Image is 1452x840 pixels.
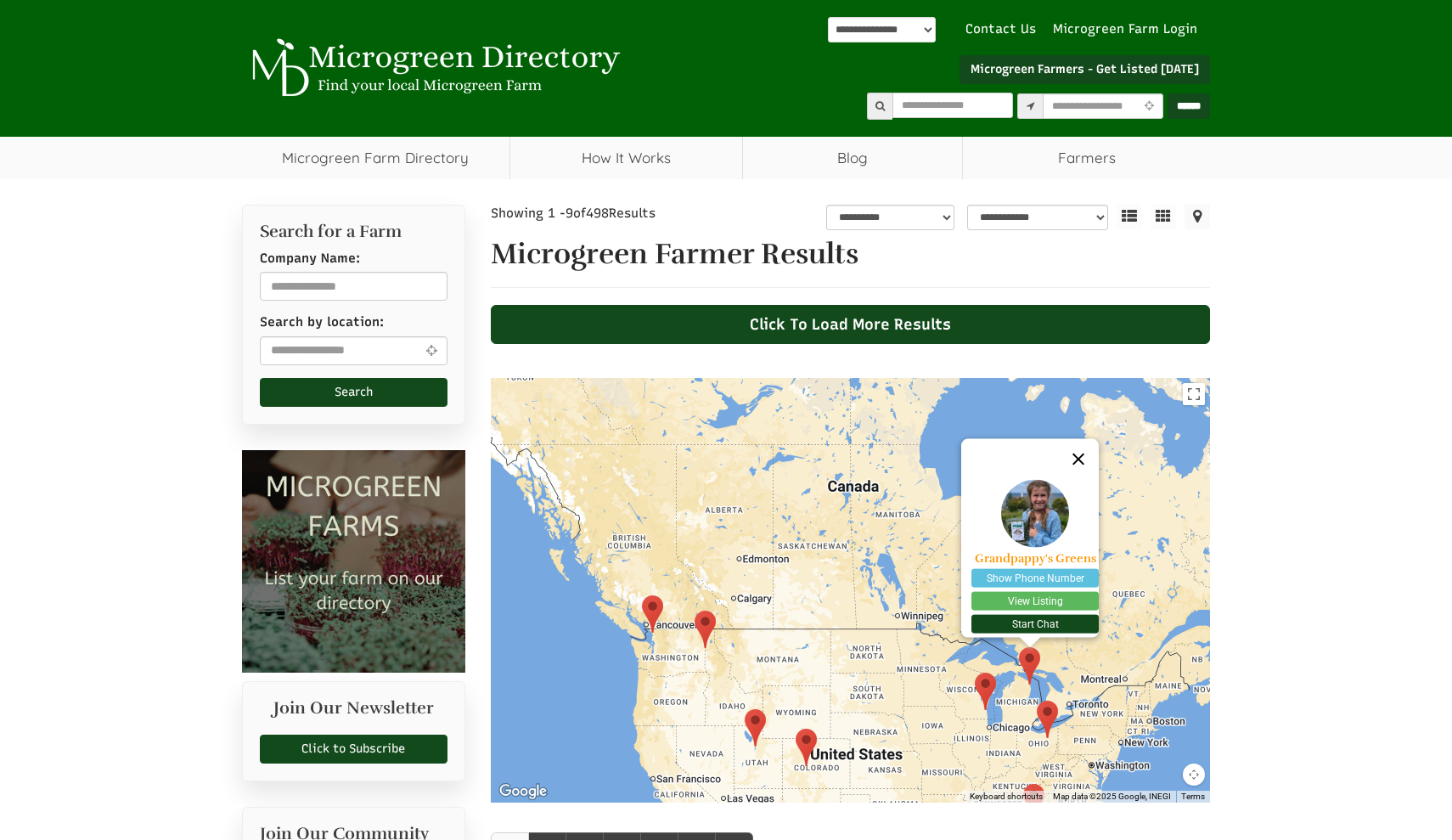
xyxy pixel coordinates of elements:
select: overall_rating_filter-1 [826,205,954,230]
a: Contact Us [957,20,1044,38]
div: Modern Microgreens [745,709,766,747]
div: Akron Microgreens [1037,701,1058,738]
a: View Listing [971,592,1099,611]
button: Keyboard shortcuts [970,791,1043,803]
select: sortbox-1 [967,205,1108,230]
button: Toggle fullscreen view [1183,383,1205,405]
i: Use Current Location [422,344,442,357]
span: 9 [566,206,573,221]
img: Microgreen Directory [242,38,624,98]
h2: Search for a Farm [260,223,447,241]
a: How It Works [510,137,742,179]
div: Melissa and Mark Barton [1023,784,1044,821]
span: Map data ©2025 Google, INEGI [1053,792,1171,801]
select: Language Translate Widget [828,17,936,42]
div: Hope Rising Microgreens [796,729,817,766]
div: Grandpappy's Greens [1019,647,1040,685]
div: Julie Luettgen [975,673,996,710]
button: Close [1058,439,1099,480]
div: Powered by [828,17,936,42]
a: Terms (opens in new tab) [1181,792,1205,801]
button: Map camera controls [1183,764,1205,786]
a: Grandpappy's Greens [971,552,1099,565]
label: Search by location: [260,313,384,331]
img: Google [495,781,551,803]
a: Microgreen Farmers - Get Listed [DATE] [960,55,1210,84]
div: MicroLife Gardens [642,595,663,633]
a: Open this area in Google Maps (opens a new window) [495,781,551,803]
a: Start Chat [971,615,1099,634]
span: Farmers [963,137,1210,179]
a: Microgreen Farm Login [1053,20,1206,38]
span: 498 [586,206,609,221]
a: Click to Subscribe [260,735,447,764]
h1: Microgreen Farmer Results [491,239,1211,270]
i: Use Current Location [1140,101,1157,112]
div: Show Phone Number [971,569,1099,588]
img: pimage 1759 160 photo [1001,480,1069,548]
div: Click To Load More Results [491,305,1211,344]
div: Dejah Simunds [695,611,716,648]
button: Search [260,378,447,407]
label: Company Name: [260,250,360,268]
h2: Join Our Newsletter [260,699,447,726]
div: Showing 1 - of Results [491,205,730,223]
img: Microgreen Farms list your microgreen farm today [242,450,465,674]
a: Blog [743,137,963,179]
a: Microgreen Farm Directory [242,137,509,179]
